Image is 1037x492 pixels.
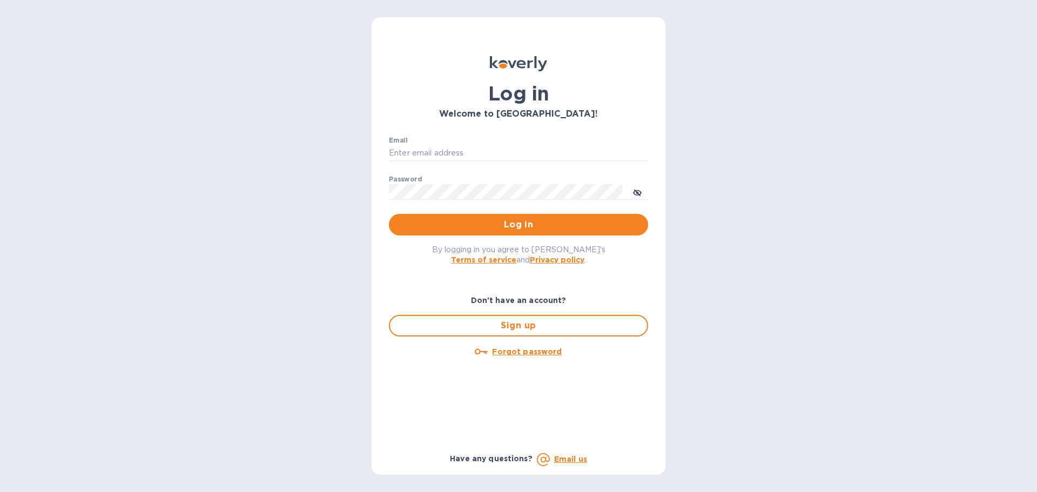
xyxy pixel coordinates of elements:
[471,296,567,305] b: Don't have an account?
[389,82,648,105] h1: Log in
[451,255,516,264] a: Terms of service
[432,245,605,264] span: By logging in you agree to [PERSON_NAME]'s and .
[450,454,533,463] b: Have any questions?
[627,181,648,203] button: toggle password visibility
[389,145,648,161] input: Enter email address
[492,347,562,356] u: Forgot password
[554,455,587,463] a: Email us
[389,176,422,183] label: Password
[530,255,584,264] a: Privacy policy
[389,315,648,336] button: Sign up
[389,137,408,144] label: Email
[389,214,648,235] button: Log in
[399,319,638,332] span: Sign up
[389,109,648,119] h3: Welcome to [GEOGRAPHIC_DATA]!
[490,56,547,71] img: Koverly
[398,218,639,231] span: Log in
